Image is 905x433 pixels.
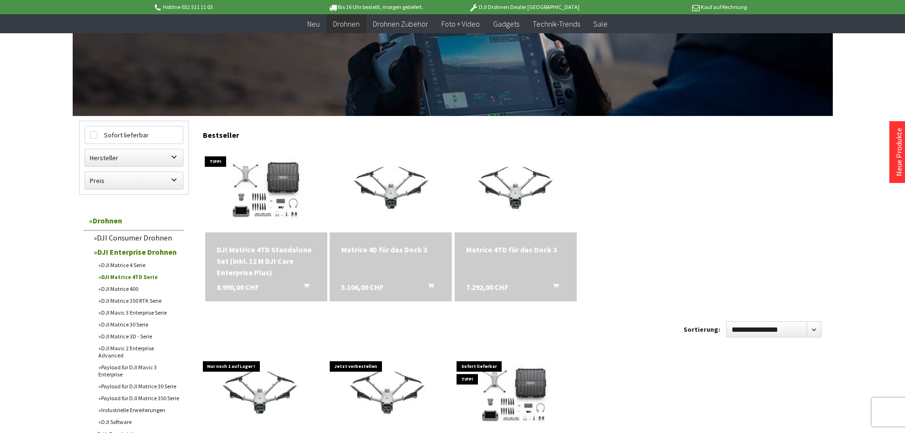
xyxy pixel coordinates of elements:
a: Technik-Trends [526,14,587,34]
a: Payload für DJI Matrice 350 Serie [94,392,184,404]
a: Gadgets [486,14,526,34]
div: Matrice 4D für das Dock 3 [341,244,440,255]
span: 8.990,00 CHF [217,281,259,293]
span: Technik-Trends [533,19,580,29]
a: Matrice 4D für das Dock 3 5.106,00 CHF In den Warenkorb [341,244,440,255]
button: In den Warenkorb [542,281,564,294]
a: Sale [587,14,614,34]
a: DJI Matrice 4TD Standalone Set (inkl. 12 M DJI Care Enterprise Plus) 8.990,00 CHF In den Warenkorb [217,244,316,278]
div: DJI Matrice 4TD Standalone Set (inkl. 12 M DJI Care Enterprise Plus) [217,244,316,278]
p: Hotline 032 511 11 03 [153,1,302,13]
a: DJI Matrice 4TD Serie [94,271,184,283]
a: DJI Matrice 4 Serie [94,259,184,271]
img: Matrice 4D für das Dock 3 [334,147,448,232]
a: Payload für DJI Matrice 30 Serie [94,380,184,392]
a: Matrice 4TD für das Dock 3 7.292,00 CHF In den Warenkorb [466,244,565,255]
span: Sale [593,19,608,29]
label: Sofort lieferbar [85,126,183,144]
a: Drohnen Zubehör [366,14,435,34]
label: Hersteller [85,149,183,166]
button: In den Warenkorb [292,281,315,294]
span: Drohnen Zubehör [373,19,428,29]
a: DJI Software [94,416,184,428]
img: Matrice 4TD für das Dock 3 [458,147,572,232]
a: DJI Enterprise Drohnen [89,245,184,259]
p: DJI Drohnen Dealer [GEOGRAPHIC_DATA] [450,1,598,13]
span: Foto + Video [441,19,480,29]
a: Payload für DJI Mavic 3 Enterprise [94,361,184,380]
label: Sortierung: [684,322,720,337]
a: Drohnen [326,14,366,34]
span: Neu [307,19,320,29]
a: DJI Matrice 3D - Serie [94,330,184,342]
p: Kauf auf Rechnung [599,1,747,13]
a: DJI Mavic 2 Enterprise Advanced [94,342,184,361]
label: Preis [85,172,183,189]
span: 7.292,00 CHF [466,281,508,293]
div: Bestseller [203,121,826,144]
button: In den Warenkorb [417,281,439,294]
a: DJI Matrice 30 Serie [94,318,184,330]
a: DJI Consumer Drohnen [89,231,184,245]
a: DJI Matrice 400 [94,283,184,295]
a: Drohnen [84,211,184,231]
span: Gadgets [493,19,519,29]
a: Neue Produkte [894,128,904,176]
a: Neu [301,14,326,34]
div: Matrice 4TD für das Dock 3 [466,244,565,255]
a: DJI Matrice 350 RTK Serie [94,295,184,307]
a: DJI Mavic 3 Enterprise Serie [94,307,184,318]
a: Industrielle Erweiterungen [94,404,184,416]
a: Foto + Video [435,14,486,34]
span: Drohnen [333,19,360,29]
span: 5.106,00 CHF [341,281,383,293]
img: DJI Matrice 4TD Standalone Set (inkl. 12 M DJI Care Enterprise Plus) [207,147,325,232]
p: Bis 16 Uhr bestellt, morgen geliefert. [302,1,450,13]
